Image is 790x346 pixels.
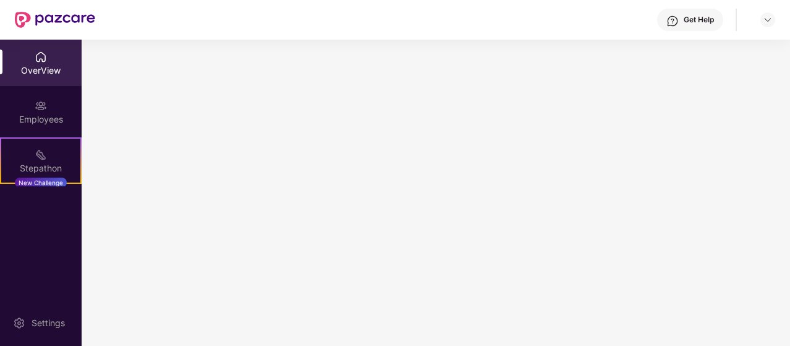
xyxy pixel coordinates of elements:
[763,15,773,25] img: svg+xml;base64,PHN2ZyBpZD0iRHJvcGRvd24tMzJ4MzIiIHhtbG5zPSJodHRwOi8vd3d3LnczLm9yZy8yMDAwL3N2ZyIgd2...
[28,317,69,329] div: Settings
[684,15,714,25] div: Get Help
[666,15,679,27] img: svg+xml;base64,PHN2ZyBpZD0iSGVscC0zMngzMiIgeG1sbnM9Imh0dHA6Ly93d3cudzMub3JnLzIwMDAvc3ZnIiB3aWR0aD...
[13,317,25,329] img: svg+xml;base64,PHN2ZyBpZD0iU2V0dGluZy0yMHgyMCIgeG1sbnM9Imh0dHA6Ly93d3cudzMub3JnLzIwMDAvc3ZnIiB3aW...
[35,100,47,112] img: svg+xml;base64,PHN2ZyBpZD0iRW1wbG95ZWVzIiB4bWxucz0iaHR0cDovL3d3dy53My5vcmcvMjAwMC9zdmciIHdpZHRoPS...
[1,162,80,175] div: Stepathon
[15,178,67,188] div: New Challenge
[35,149,47,161] img: svg+xml;base64,PHN2ZyB4bWxucz0iaHR0cDovL3d3dy53My5vcmcvMjAwMC9zdmciIHdpZHRoPSIyMSIgaGVpZ2h0PSIyMC...
[35,51,47,63] img: svg+xml;base64,PHN2ZyBpZD0iSG9tZSIgeG1sbnM9Imh0dHA6Ly93d3cudzMub3JnLzIwMDAvc3ZnIiB3aWR0aD0iMjAiIG...
[15,12,95,28] img: New Pazcare Logo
